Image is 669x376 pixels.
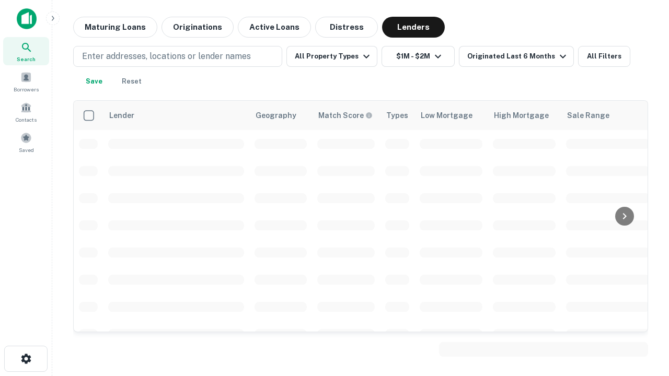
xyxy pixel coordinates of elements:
button: Enter addresses, locations or lender names [73,46,282,67]
p: Enter addresses, locations or lender names [82,50,251,63]
div: Lender [109,109,134,122]
button: Lenders [382,17,445,38]
div: Capitalize uses an advanced AI algorithm to match your search with the best lender. The match sco... [318,110,373,121]
span: Contacts [16,115,37,124]
button: Distress [315,17,378,38]
th: Low Mortgage [414,101,488,130]
button: Reset [115,71,148,92]
th: Types [380,101,414,130]
img: capitalize-icon.png [17,8,37,29]
button: All Property Types [286,46,377,67]
span: Search [17,55,36,63]
th: Lender [103,101,249,130]
a: Saved [3,128,49,156]
button: Originated Last 6 Months [459,46,574,67]
a: Search [3,37,49,65]
th: Capitalize uses an advanced AI algorithm to match your search with the best lender. The match sco... [312,101,380,130]
th: High Mortgage [488,101,561,130]
div: Sale Range [567,109,609,122]
iframe: Chat Widget [617,292,669,343]
div: High Mortgage [494,109,549,122]
button: Active Loans [238,17,311,38]
th: Sale Range [561,101,655,130]
div: Geography [256,109,296,122]
button: All Filters [578,46,630,67]
div: Low Mortgage [421,109,472,122]
span: Borrowers [14,85,39,93]
div: Originated Last 6 Months [467,50,569,63]
h6: Match Score [318,110,371,121]
a: Borrowers [3,67,49,96]
button: Originations [162,17,234,38]
a: Contacts [3,98,49,126]
span: Saved [19,146,34,154]
button: Maturing Loans [73,17,157,38]
th: Geography [249,101,312,130]
button: Save your search to get updates of matches that match your search criteria. [77,71,111,92]
button: $1M - $2M [382,46,455,67]
div: Types [386,109,408,122]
